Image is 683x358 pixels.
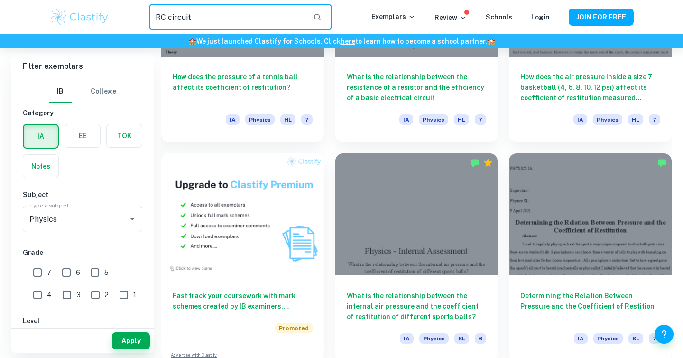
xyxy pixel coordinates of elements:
[483,158,493,168] div: Premium
[173,72,313,103] h6: How does the pressure of a tennis ball affect its coefficient of restitution?
[126,212,139,226] button: Open
[341,38,355,45] a: here
[105,290,109,300] span: 2
[574,333,588,344] span: IA
[434,12,467,23] p: Review
[112,332,150,349] button: Apply
[23,155,58,178] button: Notes
[149,4,305,30] input: Search for any exemplars...
[520,72,660,103] h6: How does the air pressure inside a size 7 basketball (4, 6, 8, 10, 12 psi) affect its coefficient...
[419,333,449,344] span: Physics
[399,114,413,125] span: IA
[49,80,116,103] div: Filter type choice
[24,125,58,148] button: IA
[49,8,110,27] img: Clastify logo
[470,158,480,168] img: Marked
[655,325,674,344] button: Help and Feedback
[161,153,324,275] img: Thumbnail
[226,114,240,125] span: IA
[107,124,142,147] button: TOK
[91,80,116,103] button: College
[593,333,623,344] span: Physics
[475,114,486,125] span: 7
[347,72,487,103] h6: What is the relationship between the resistance of a resistor and the efficiency of a basic elect...
[47,267,51,278] span: 7
[133,290,136,300] span: 1
[188,38,196,45] span: 🏫
[301,114,313,125] span: 7
[649,114,660,125] span: 7
[2,36,681,47] h6: We just launched Clastify for Schools. Click to learn how to become a school partner.
[23,108,142,118] h6: Category
[487,38,495,45] span: 🏫
[280,114,295,125] span: HL
[573,114,587,125] span: IA
[400,333,414,344] span: IA
[29,201,69,209] label: Type a subject
[104,267,109,278] span: 5
[569,9,634,26] button: JOIN FOR FREE
[454,333,469,344] span: SL
[593,114,622,125] span: Physics
[649,333,660,344] span: 7
[23,247,142,258] h6: Grade
[475,333,486,344] span: 6
[371,11,415,22] p: Exemplars
[245,114,275,125] span: Physics
[173,291,313,311] h6: Fast track your coursework with mark schemes created by IB examiners. Upgrade now
[76,267,80,278] span: 6
[454,114,469,125] span: HL
[657,158,667,168] img: Marked
[49,80,72,103] button: IB
[531,13,550,21] a: Login
[520,291,660,322] h6: Determining the Relation Between Pressure and the Coefficient of Restition
[76,290,81,300] span: 3
[486,13,512,21] a: Schools
[47,290,52,300] span: 4
[23,316,142,326] h6: Level
[347,291,487,322] h6: What is the relationship between the internal air pressure and the coefficient of restitution of ...
[419,114,448,125] span: Physics
[628,114,643,125] span: HL
[65,124,100,147] button: EE
[23,189,142,200] h6: Subject
[11,53,154,80] h6: Filter exemplars
[628,333,643,344] span: SL
[275,323,313,333] span: Promoted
